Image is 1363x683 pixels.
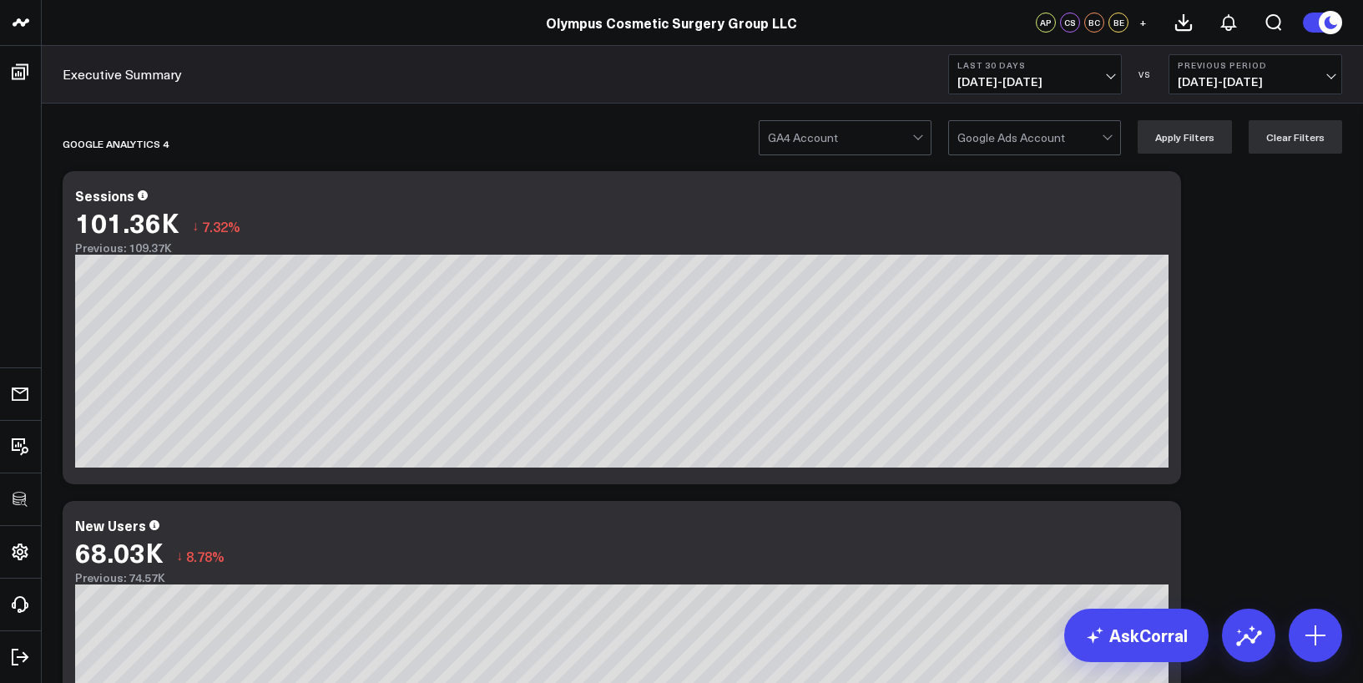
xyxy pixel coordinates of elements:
div: VS [1130,69,1160,79]
span: ↓ [176,545,183,567]
button: Last 30 Days[DATE]-[DATE] [948,54,1122,94]
b: Last 30 Days [957,60,1113,70]
div: BE [1108,13,1128,33]
div: AP [1036,13,1056,33]
span: [DATE] - [DATE] [957,75,1113,89]
a: Olympus Cosmetic Surgery Group LLC [546,13,797,32]
b: Previous Period [1178,60,1333,70]
div: Previous: 74.57K [75,571,1169,584]
div: BC [1084,13,1104,33]
a: Executive Summary [63,65,182,83]
div: Sessions [75,186,134,205]
span: 8.78% [186,547,225,565]
span: [DATE] - [DATE] [1178,75,1333,89]
div: New Users [75,516,146,534]
button: Previous Period[DATE]-[DATE] [1169,54,1342,94]
button: + [1133,13,1153,33]
div: Previous: 109.37K [75,241,1169,255]
span: ↓ [192,215,199,237]
div: CS [1060,13,1080,33]
div: GOOGLE ANALYTICS 4 [63,124,169,163]
button: Clear Filters [1249,120,1342,154]
span: 7.32% [202,217,240,235]
div: 101.36K [75,207,179,237]
span: + [1139,17,1147,28]
button: Apply Filters [1138,120,1232,154]
a: AskCorral [1064,609,1209,662]
div: 68.03K [75,537,164,567]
